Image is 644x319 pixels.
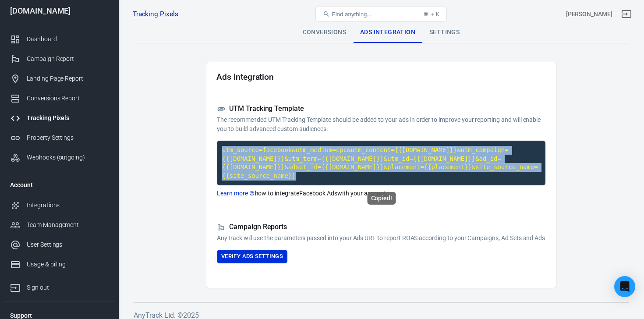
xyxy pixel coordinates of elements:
[217,189,255,198] a: Learn more
[423,11,439,18] div: ⌘ + K
[27,94,108,103] div: Conversions Report
[3,174,115,195] li: Account
[217,115,545,134] p: The recommended UTM Tracking Template should be added to your ads in order to improve your report...
[217,141,545,185] code: Copied!
[614,276,635,297] div: Open Intercom Messenger
[217,104,545,113] h5: UTM Tracking Template
[3,69,115,89] a: Landing Page Report
[27,283,108,292] div: Sign out
[3,148,115,167] a: Webhooks (outgoing)
[27,74,108,83] div: Landing Page Report
[217,234,545,243] p: AnyTrack will use the parameters passed into your Ads URL to report ROAS according to your Campai...
[27,220,108,230] div: Team Management
[3,274,115,298] a: Sign out
[216,72,274,82] h2: Ads Integration
[3,255,115,274] a: Usage & billing
[3,89,115,108] a: Conversions Report
[3,235,115,255] a: User Settings
[3,108,115,128] a: Tracking Pixels
[3,195,115,215] a: Integrations
[3,128,115,148] a: Property Settings
[296,22,353,43] div: Conversions
[3,29,115,49] a: Dashboard
[616,4,637,25] a: Sign out
[27,240,108,249] div: User Settings
[27,133,108,142] div: Property Settings
[566,10,612,19] div: Account id: C21CTY1k
[368,192,396,205] div: Copied!
[3,7,115,15] div: [DOMAIN_NAME]
[422,22,467,43] div: Settings
[353,22,422,43] div: Ads Integration
[217,189,545,198] p: how to integrate Facebook Ads with your account.
[27,54,108,64] div: Campaign Report
[3,49,115,69] a: Campaign Report
[27,113,108,123] div: Tracking Pixels
[27,35,108,44] div: Dashboard
[27,201,108,210] div: Integrations
[332,11,372,18] span: Find anything...
[27,153,108,162] div: Webhooks (outgoing)
[133,10,178,19] a: Tracking Pixels
[217,223,545,232] h5: Campaign Reports
[3,215,115,235] a: Team Management
[217,250,287,263] button: Verify Ads Settings
[27,260,108,269] div: Usage & billing
[315,7,447,21] button: Find anything...⌘ + K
